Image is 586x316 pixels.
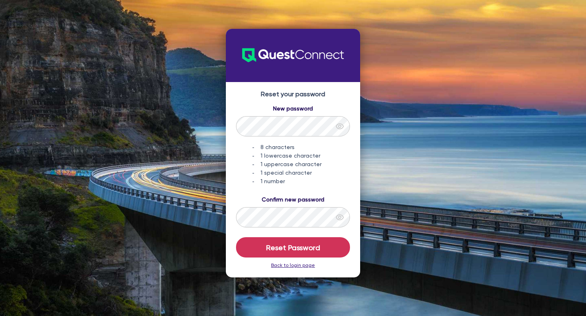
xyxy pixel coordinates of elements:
[271,262,315,268] a: Back to login page
[252,169,350,177] li: 1 special character
[242,34,344,77] img: QuestConnect-Logo-new.701b7011.svg
[336,122,344,130] span: eye
[262,195,324,204] label: Confirm new password
[273,104,313,113] label: New password
[252,160,350,169] li: 1 uppercase character
[252,177,350,186] li: 1 number
[336,213,344,221] span: eye
[234,90,352,98] h4: Reset your password
[252,152,350,160] li: 1 lowercase character
[236,237,350,258] button: Reset Password
[252,143,350,152] li: 8 characters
